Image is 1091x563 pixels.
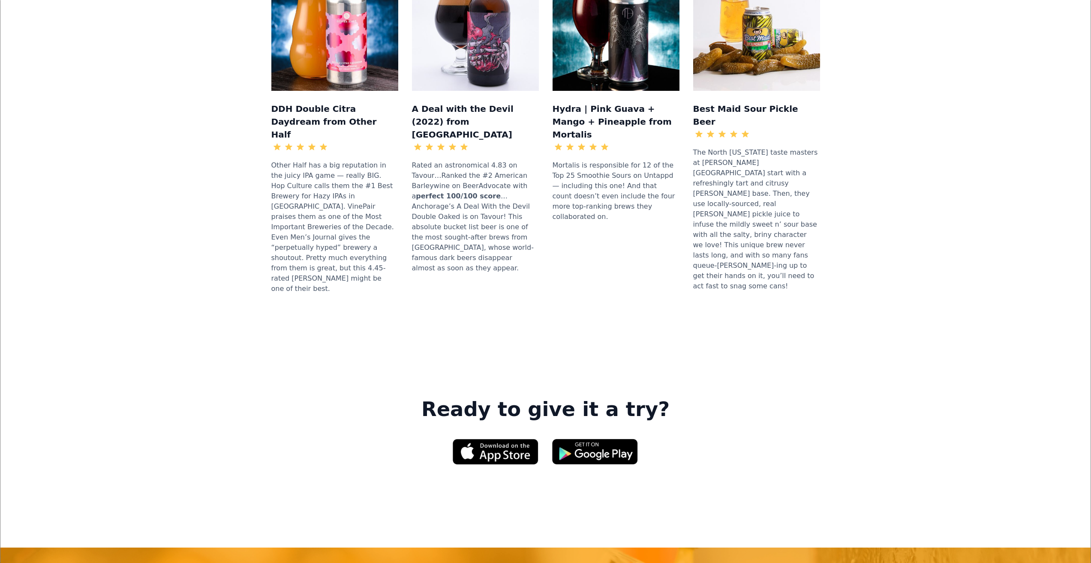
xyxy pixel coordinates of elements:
div: Mortalis is responsible for 12 of the Top 25 Smoothie Sours on Untappd — including this one! And ... [553,156,679,226]
div: 3.46 [751,129,766,139]
div: The North [US_STATE] taste masters at [PERSON_NAME][GEOGRAPHIC_DATA] start with a refreshingly ta... [693,143,820,296]
h3: A Deal with the Devil (2022) from [GEOGRAPHIC_DATA] [412,101,539,141]
h3: Best Maid Sour Pickle Beer [693,101,820,128]
div: 4.45 [329,142,345,152]
div: 4.83 [470,142,485,152]
strong: Ready to give it a try? [421,398,670,422]
div: Other Half has a big reputation in the juicy IPA game — really BIG. Hop Culture calls them the #1... [271,156,398,298]
h3: Hydra | Pink Guava + Mango + Pineapple from Mortalis [553,101,679,141]
h3: DDH Double Citra Daydream from Other Half [271,101,398,141]
div: 4.48 [610,142,626,152]
div: Rated an astronomical 4.83 on Tavour…Ranked the #2 American Barleywine on BeerAdvocate with a …An... [412,156,539,278]
strong: perfect 100/100 score [416,192,501,200]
